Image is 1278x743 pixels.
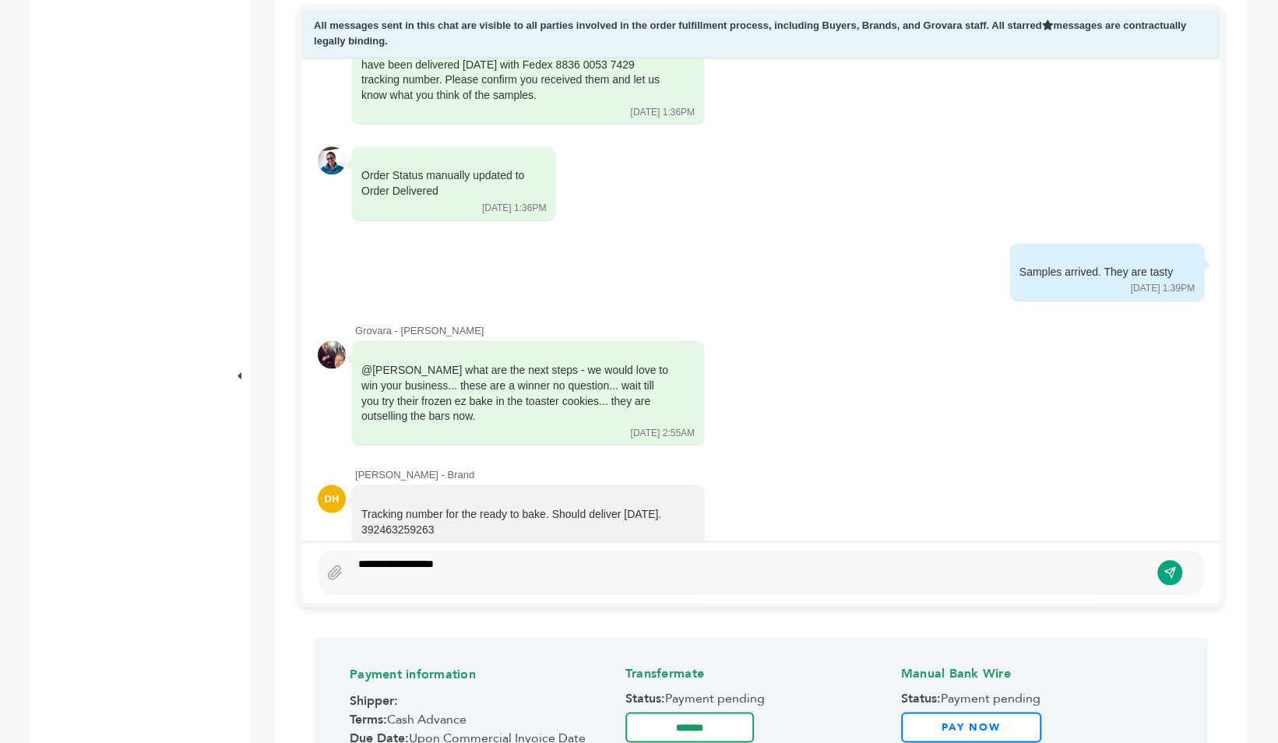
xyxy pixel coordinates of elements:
div: [DATE] 1:36PM [631,106,695,119]
span: Payment pending [901,690,1173,707]
strong: Shipper: [350,692,398,710]
div: Tracking number for the ready to bake. Should deliver [DATE]. 392463259263 [361,506,673,537]
strong: Status: [901,690,941,707]
div: Hello [PERSON_NAME] team. These Whoa Dough samples have been delivered [DATE] with Fedex 8836 005... [361,42,673,103]
div: @[PERSON_NAME] what are the next steps - we would love to win your business... these are a winner... [361,362,673,423]
strong: Status: [625,690,665,707]
div: [PERSON_NAME] - Brand [355,467,1204,481]
div: DH [318,484,346,512]
h4: Manual Bank Wire [901,653,1173,690]
span: Payment pending [625,690,897,707]
span: Cash Advance [350,711,621,728]
strong: Terms: [350,711,387,728]
h4: Payment information [350,654,621,691]
div: [DATE] 2:55AM [631,426,695,439]
div: [DATE] 1:39PM [1131,282,1195,295]
div: [DATE] 1:36PM [482,202,546,215]
div: Samples arrived. They are tasty [1019,265,1173,280]
div: All messages sent in this chat are visible to all parties involved in the order fulfillment proce... [302,9,1220,58]
div: [DATE] 12:07PM [625,539,695,552]
div: Order Status manually updated to Order Delivered [361,168,524,199]
div: Grovara - [PERSON_NAME] [355,323,1204,337]
h4: Transfermate [625,653,897,690]
a: Pay Now [901,712,1041,742]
